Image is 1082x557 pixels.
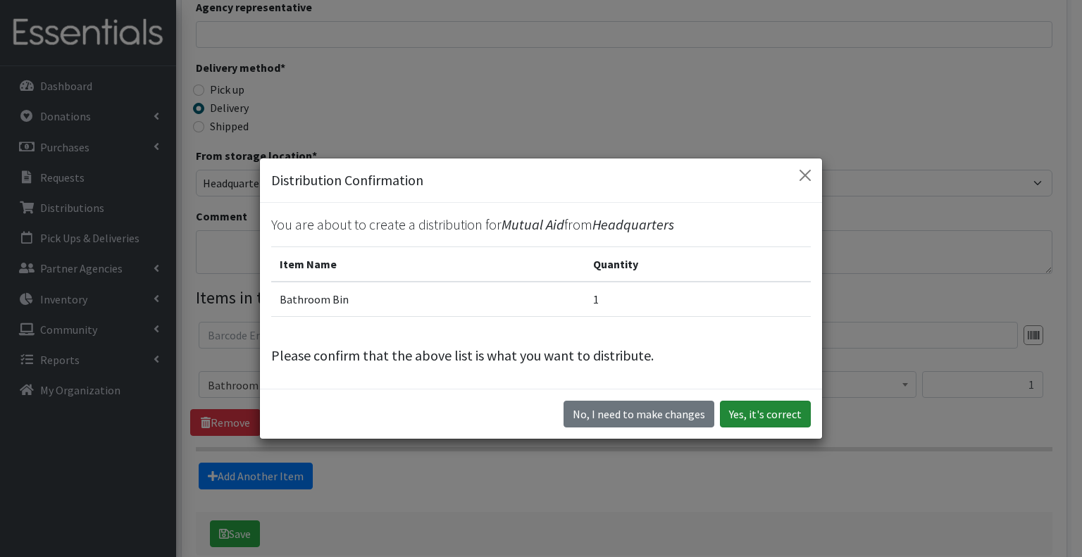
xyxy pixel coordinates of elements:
[585,246,811,282] th: Quantity
[585,282,811,317] td: 1
[564,401,714,427] button: No I need to make changes
[271,246,585,282] th: Item Name
[592,215,674,233] span: Headquarters
[720,401,811,427] button: Yes, it's correct
[271,170,423,191] h5: Distribution Confirmation
[794,164,816,187] button: Close
[502,215,564,233] span: Mutual Aid
[271,345,811,366] p: Please confirm that the above list is what you want to distribute.
[271,214,811,235] p: You are about to create a distribution for from
[271,282,585,317] td: Bathroom Bin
